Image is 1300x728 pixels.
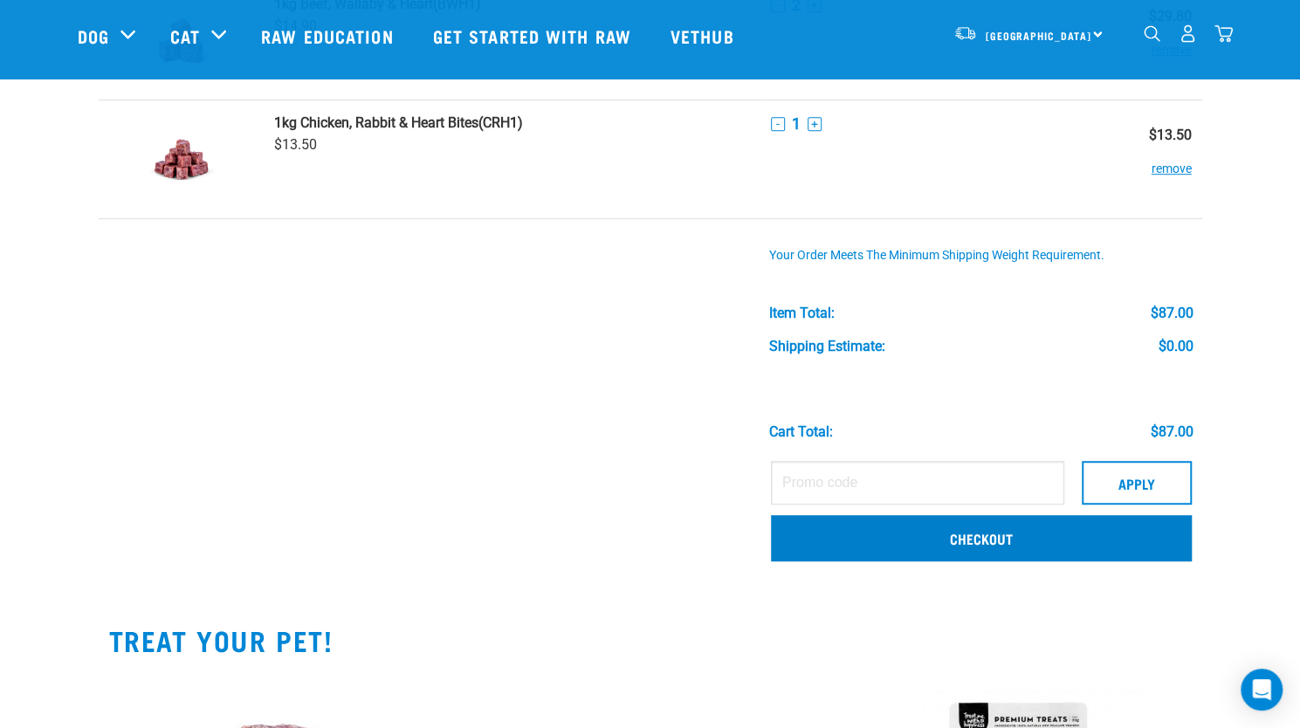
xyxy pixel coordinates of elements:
span: $13.50 [274,136,317,153]
div: Cart total: [769,424,833,440]
strong: 1kg Chicken, Rabbit & Heart Bites [274,114,478,131]
a: Checkout [771,515,1192,560]
img: user.png [1179,24,1197,43]
td: $13.50 [1091,100,1201,219]
a: Cat [170,23,200,49]
span: [GEOGRAPHIC_DATA] [986,32,1091,38]
img: Chicken, Rabbit & Heart Bites [136,114,226,204]
a: Raw Education [244,1,415,71]
div: $87.00 [1150,306,1193,321]
a: 1kg Chicken, Rabbit & Heart Bites(CRH1) [274,114,750,131]
div: $87.00 [1150,424,1193,440]
div: Shipping Estimate: [769,339,885,354]
input: Promo code [771,461,1064,505]
button: remove [1152,143,1192,177]
img: van-moving.png [953,25,977,41]
button: + [808,117,822,131]
span: 1 [792,114,801,133]
a: Dog [78,23,109,49]
button: - [771,117,785,131]
a: Get started with Raw [416,1,653,71]
img: home-icon-1@2x.png [1144,25,1160,42]
a: Vethub [653,1,756,71]
div: Item Total: [769,306,835,321]
img: home-icon@2x.png [1214,24,1233,43]
button: Apply [1082,461,1192,505]
div: $0.00 [1158,339,1193,354]
div: Your order meets the minimum shipping weight requirement. [769,249,1193,263]
h2: TREAT YOUR PET! [109,624,1192,656]
div: Open Intercom Messenger [1241,669,1283,711]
